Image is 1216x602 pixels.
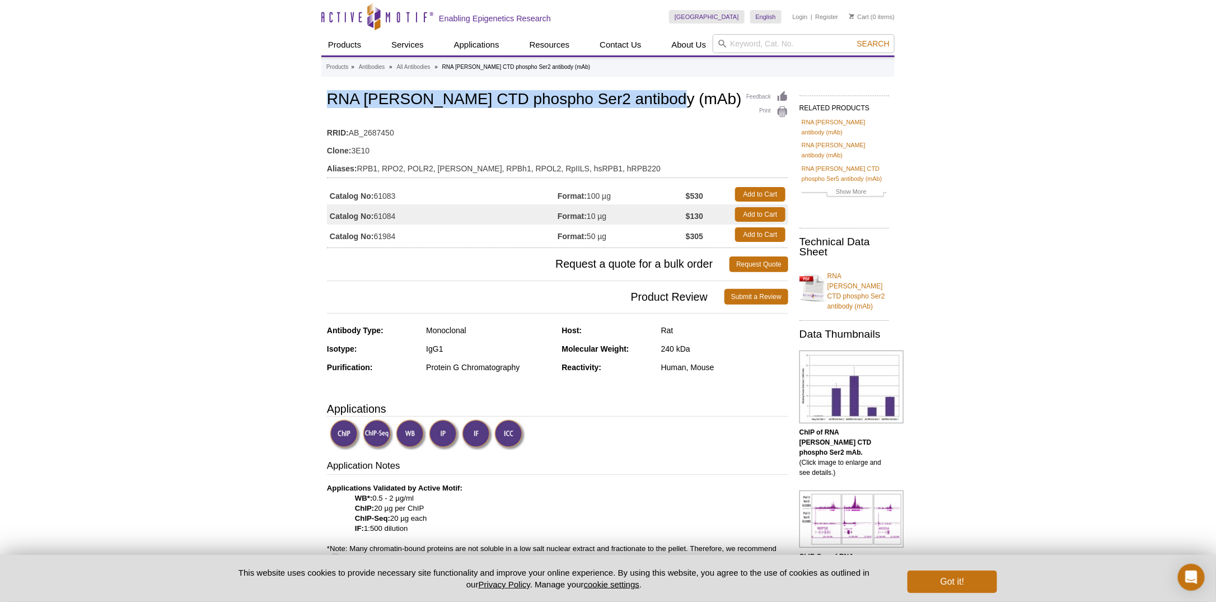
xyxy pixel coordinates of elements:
strong: RRID: [327,128,349,138]
strong: Format: [558,231,587,241]
strong: Antibody Type: [327,326,383,335]
p: 0.5 - 2 µg/ml 20 µg per ChIP 20 µg each 1:500 dilution *Note: Many chromatin-bound proteins are n... [327,483,788,594]
img: Immunofluorescence Validated [462,419,493,450]
strong: Format: [558,211,587,221]
a: About Us [665,34,713,55]
img: Your Cart [849,13,854,19]
a: English [750,10,782,24]
p: (Click image to enlarge and see details.) [799,552,889,602]
h3: Application Notes [327,459,788,475]
a: Cart [849,13,869,21]
li: » [351,64,354,70]
strong: Clone: [327,146,352,156]
li: | [811,10,812,24]
span: Product Review [327,289,724,305]
a: All Antibodies [397,62,431,72]
a: Feedback [746,91,788,103]
td: 61984 [327,225,558,245]
strong: Purification: [327,363,373,372]
div: IgG1 [426,344,553,354]
b: Applications Validated by Active Motif: [327,484,462,492]
span: Search [857,39,890,48]
img: RNA pol II CTD phospho Ser2 antibody (mAb) tested by ChIP. [799,351,904,423]
td: 50 µg [558,225,686,245]
a: High Salt / Sonication Protocol [331,553,443,564]
a: Login [793,13,808,21]
a: Submit a Review [724,289,788,305]
div: Monoclonal [426,325,553,335]
a: Add to Cart [735,207,785,222]
button: cookie settings [584,580,639,589]
a: Add to Cart [735,227,785,242]
div: Human, Mouse [661,362,788,372]
h2: Data Thumbnails [799,329,889,339]
p: (Click image to enlarge and see details.) [799,427,889,478]
a: Add to Cart [735,187,785,202]
td: 61084 [327,204,558,225]
strong: Aliases: [327,164,357,174]
input: Keyword, Cat. No. [713,34,895,53]
td: 100 µg [558,184,686,204]
a: Register [815,13,838,21]
strong: $530 [686,191,703,201]
strong: Isotype: [327,344,357,353]
div: 240 kDa [661,344,788,354]
li: RNA [PERSON_NAME] CTD phospho Ser2 antibody (mAb) [442,64,591,70]
a: Products [321,34,368,55]
a: RNA [PERSON_NAME] antibody (mAb) [802,140,887,160]
button: Search [854,39,893,49]
h2: RELATED PRODUCTS [799,95,889,115]
td: RPB1, RPO2, POLR2, [PERSON_NAME], RPBh1, RPOL2, RpIILS, hsRPB1, hRPB220 [327,157,788,175]
a: Applications [447,34,506,55]
b: ChIP of RNA [PERSON_NAME] CTD phospho Ser2 mAb. [799,428,872,456]
strong: IF: [355,524,364,533]
a: Products [326,62,348,72]
a: Privacy Policy [479,580,530,589]
td: 61083 [327,184,558,204]
h2: Technical Data Sheet [799,237,889,257]
strong: Format: [558,191,587,201]
strong: Reactivity: [562,363,602,372]
a: Antibodies [359,62,385,72]
p: This website uses cookies to provide necessary site functionality and improve your online experie... [219,567,889,590]
a: [GEOGRAPHIC_DATA] [669,10,745,24]
td: 3E10 [327,139,788,157]
div: Open Intercom Messenger [1178,564,1205,591]
strong: Host: [562,326,582,335]
strong: $305 [686,231,703,241]
b: ChIP-Seq of RNA [PERSON_NAME] CTD phospho Ser2 mAb. [799,553,872,581]
a: Services [385,34,431,55]
strong: Catalog No: [330,211,374,221]
li: » [389,64,392,70]
li: » [434,64,438,70]
strong: Catalog No: [330,231,374,241]
a: Resources [523,34,577,55]
img: Immunocytochemistry Validated [494,419,525,450]
a: Show More [802,186,887,199]
span: Request a quote for a bulk order [327,256,729,272]
a: RNA [PERSON_NAME] CTD phospho Ser2 antibody (mAb) [799,264,889,311]
img: ChIP-Seq Validated [363,419,394,450]
td: 10 µg [558,204,686,225]
h2: Enabling Epigenetics Research [439,13,551,24]
div: Rat [661,325,788,335]
img: RNA pol II CTD phospho Ser2 antibody (mAb) tested by ChIP-Seq. [799,491,904,548]
td: AB_2687450 [327,121,788,139]
img: Western Blot Validated [396,419,427,450]
h1: RNA [PERSON_NAME] CTD phospho Ser2 antibody (mAb) [327,91,788,110]
button: Got it! [908,571,997,593]
a: RNA [PERSON_NAME] CTD phospho Ser5 antibody (mAb) [802,164,887,184]
a: Print [746,106,788,118]
img: Immunoprecipitation Validated [429,419,460,450]
a: RNA [PERSON_NAME] antibody (mAb) [802,117,887,137]
strong: ChIP: [355,504,374,512]
strong: $130 [686,211,703,221]
h3: Applications [327,400,788,417]
strong: Molecular Weight: [562,344,629,353]
strong: Catalog No: [330,191,374,201]
div: Protein G Chromatography [426,362,553,372]
a: Request Quote [729,256,788,272]
li: (0 items) [849,10,895,24]
a: Contact Us [593,34,648,55]
strong: ChIP-Seq: [355,514,390,522]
